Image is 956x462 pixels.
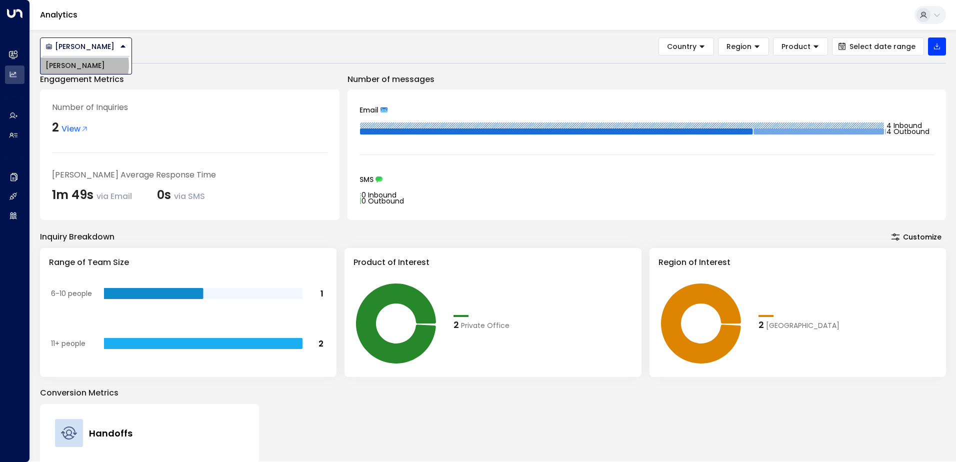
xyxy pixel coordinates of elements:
[52,101,327,113] div: Number of Inquiries
[461,320,509,331] span: Private Office
[353,256,632,268] h3: Product of Interest
[96,190,132,202] span: via Email
[45,42,114,51] div: [PERSON_NAME]
[40,37,132,55] div: Button group with a nested menu
[40,387,946,399] p: Conversion Metrics
[726,42,751,51] span: Region
[773,37,828,55] button: Product
[361,190,396,200] tspan: 0 Inbound
[347,73,946,85] p: Number of messages
[766,320,839,331] span: London
[40,9,77,20] a: Analytics
[658,256,937,268] h3: Region of Interest
[318,338,323,349] tspan: 2
[667,42,696,51] span: Country
[320,288,323,299] tspan: 1
[849,42,915,50] span: Select date range
[157,186,205,204] div: 0s
[61,123,88,135] span: View
[174,190,205,202] span: via SMS
[89,426,132,440] h4: Handoffs
[361,196,404,206] tspan: 0 Outbound
[886,126,929,136] tspan: 4 Outbound
[45,60,105,71] span: [PERSON_NAME]
[51,338,85,348] tspan: 11+ people
[758,318,843,331] div: 2London
[40,231,114,243] div: Inquiry Breakdown
[832,37,924,55] button: Select date range
[453,318,459,331] div: 2
[40,73,339,85] p: Engagement Metrics
[758,318,764,331] div: 2
[52,169,327,181] div: [PERSON_NAME] Average Response Time
[52,186,132,204] div: 1m 49s
[658,37,714,55] button: Country
[51,288,92,298] tspan: 6-10 people
[359,176,934,183] div: SMS
[886,230,946,244] button: Customize
[49,256,327,268] h3: Range of Team Size
[52,118,59,136] div: 2
[781,42,810,51] span: Product
[40,37,132,55] button: [PERSON_NAME]
[886,120,922,130] tspan: 4 Inbound
[359,106,378,113] span: Email
[453,318,538,331] div: 2Private Office
[718,37,769,55] button: Region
